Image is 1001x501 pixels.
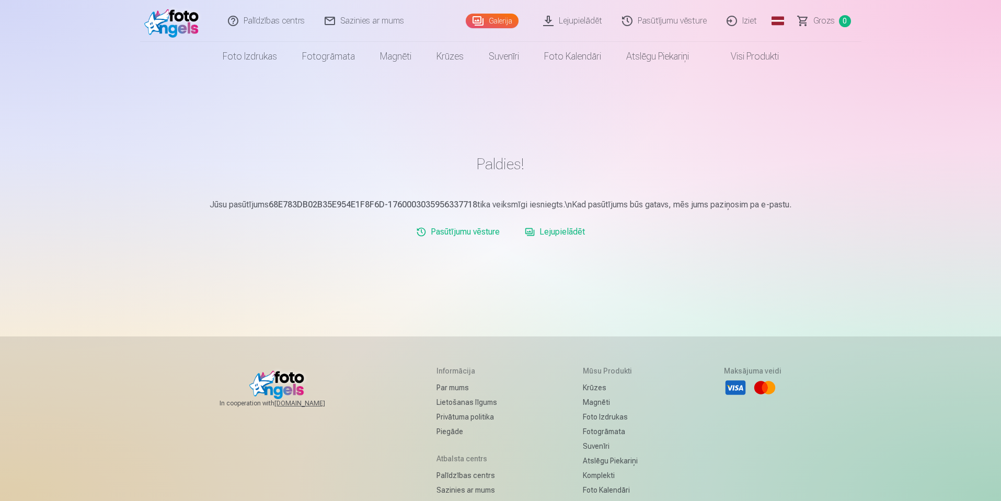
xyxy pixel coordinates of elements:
a: Atslēgu piekariņi [583,453,638,468]
p: Jūsu pasūtījums tika veiksmīgi iesniegts.\nKad pasūtījums būs gatavs, mēs jums paziņosim pa e-pastu. [195,199,806,211]
h5: Mūsu produkti [583,366,638,376]
a: Privātuma politika [436,410,497,424]
h5: Atbalsta centrs [436,453,497,464]
a: Pasūtījumu vēsture [412,222,504,242]
a: Atslēgu piekariņi [614,42,701,71]
a: Sazinies ar mums [436,483,497,497]
h5: Maksājuma veidi [724,366,781,376]
a: Suvenīri [583,439,638,453]
a: Foto kalendāri [532,42,614,71]
span: In cooperation with [220,399,350,407]
a: Lietošanas līgums [436,395,497,410]
b: 68E783DB02B35E954E1F8F6D-1760003035956337718 [269,200,477,209]
h5: Informācija [436,366,497,376]
a: Foto izdrukas [210,42,290,71]
a: Krūzes [583,380,638,395]
a: Magnēti [367,42,424,71]
a: Komplekti [583,468,638,483]
a: Magnēti [583,395,638,410]
h1: Paldies! [195,155,806,173]
a: Suvenīri [476,42,532,71]
a: Foto izdrukas [583,410,638,424]
a: Krūzes [424,42,476,71]
a: Fotogrāmata [290,42,367,71]
li: Mastercard [753,376,776,399]
a: Galerija [466,14,519,28]
span: Grozs [813,15,835,27]
a: Foto kalendāri [583,483,638,497]
a: Lejupielādēt [521,222,589,242]
a: Piegāde [436,424,497,439]
a: Palīdzības centrs [436,468,497,483]
span: 0 [839,15,851,27]
a: [DOMAIN_NAME] [274,399,350,407]
img: /fa1 [144,4,204,38]
li: Visa [724,376,747,399]
a: Visi produkti [701,42,791,71]
a: Par mums [436,380,497,395]
a: Fotogrāmata [583,424,638,439]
